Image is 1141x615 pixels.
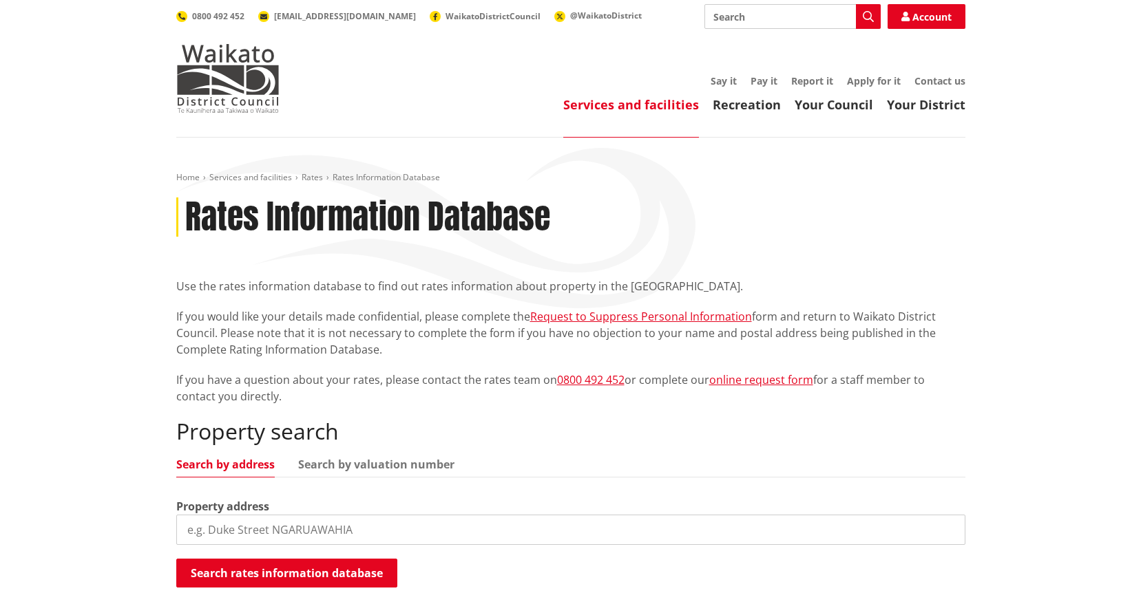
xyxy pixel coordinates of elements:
[563,96,699,113] a: Services and facilities
[704,4,881,29] input: Search input
[176,418,965,444] h2: Property search
[847,74,901,87] a: Apply for it
[751,74,777,87] a: Pay it
[711,74,737,87] a: Say it
[298,459,454,470] a: Search by valuation number
[302,171,323,183] a: Rates
[713,96,781,113] a: Recreation
[446,10,541,22] span: WaikatoDistrictCouncil
[554,10,642,21] a: @WaikatoDistrict
[557,372,625,387] a: 0800 492 452
[570,10,642,21] span: @WaikatoDistrict
[333,171,440,183] span: Rates Information Database
[176,559,397,587] button: Search rates information database
[176,459,275,470] a: Search by address
[192,10,244,22] span: 0800 492 452
[795,96,873,113] a: Your Council
[887,96,965,113] a: Your District
[914,74,965,87] a: Contact us
[176,371,965,404] p: If you have a question about your rates, please contact the rates team on or complete our for a s...
[430,10,541,22] a: WaikatoDistrictCouncil
[209,171,292,183] a: Services and facilities
[176,10,244,22] a: 0800 492 452
[185,197,550,237] h1: Rates Information Database
[888,4,965,29] a: Account
[176,308,965,358] p: If you would like your details made confidential, please complete the form and return to Waikato ...
[274,10,416,22] span: [EMAIL_ADDRESS][DOMAIN_NAME]
[709,372,813,387] a: online request form
[791,74,833,87] a: Report it
[530,309,752,324] a: Request to Suppress Personal Information
[176,515,965,545] input: e.g. Duke Street NGARUAWAHIA
[176,498,269,515] label: Property address
[258,10,416,22] a: [EMAIL_ADDRESS][DOMAIN_NAME]
[176,44,280,113] img: Waikato District Council - Te Kaunihera aa Takiwaa o Waikato
[176,172,965,184] nav: breadcrumb
[176,278,965,294] p: Use the rates information database to find out rates information about property in the [GEOGRAPHI...
[176,171,200,183] a: Home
